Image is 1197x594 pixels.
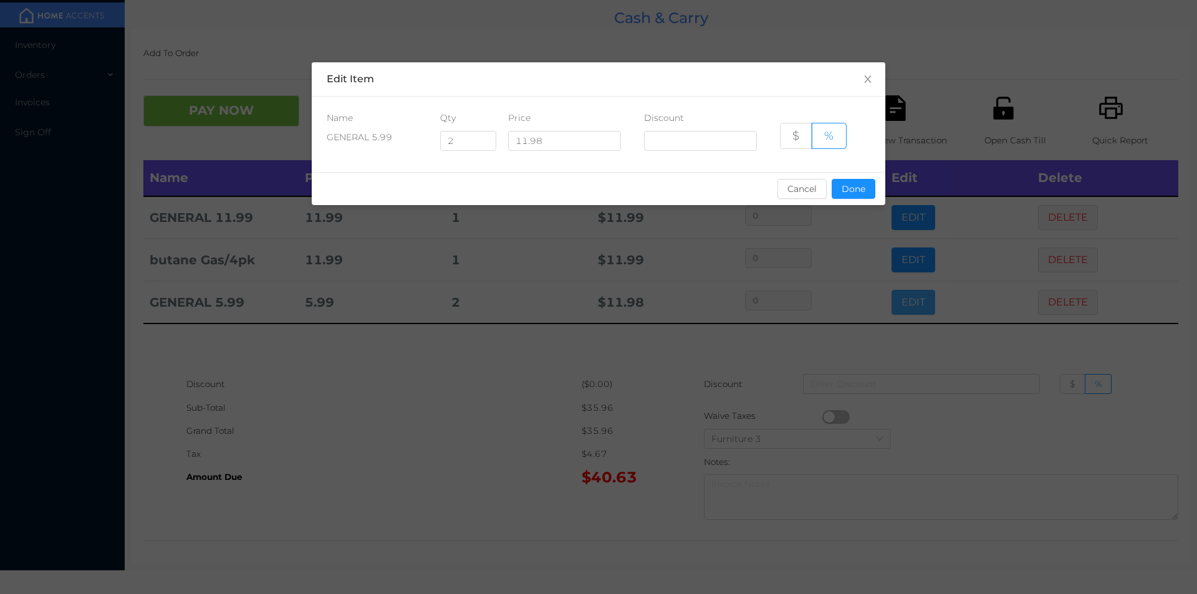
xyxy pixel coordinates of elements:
[644,112,757,125] div: Discount
[824,128,834,143] span: %
[863,74,873,84] i: icon: close
[792,128,799,143] span: $
[327,72,870,86] div: Edit Item
[832,179,875,199] button: Done
[850,62,885,97] button: Close
[440,112,486,125] div: Qty
[327,131,417,144] div: GENERAL 5.99
[508,112,622,125] div: Price
[327,112,417,125] div: Name
[777,179,827,199] button: Cancel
